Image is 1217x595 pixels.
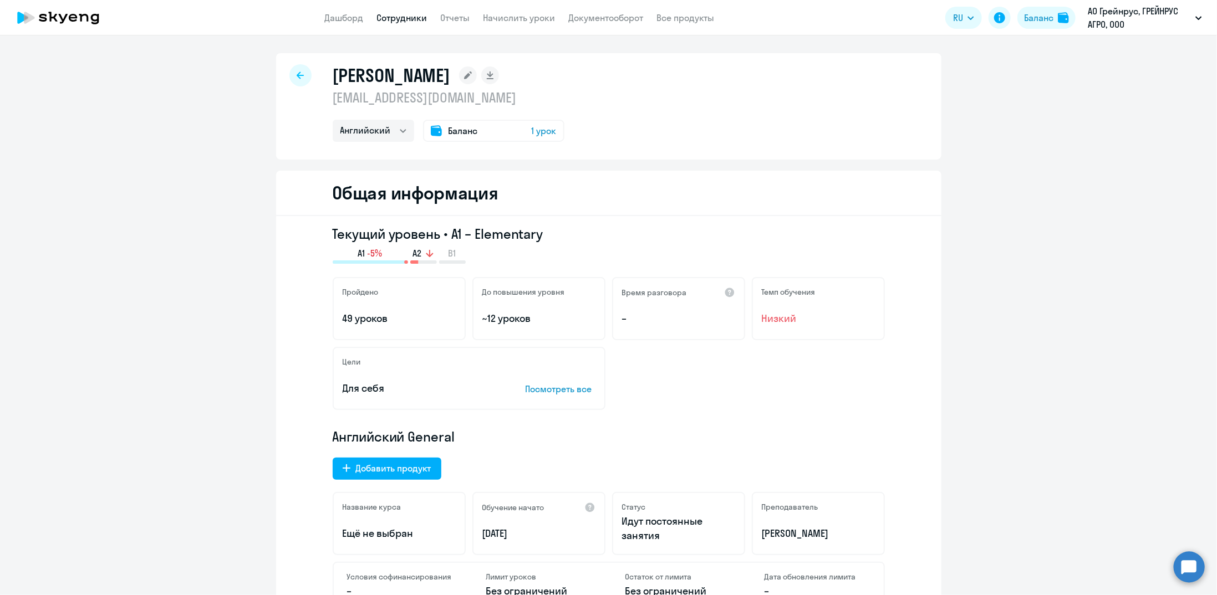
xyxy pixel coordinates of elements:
[765,572,870,582] h4: Дата обновления лимита
[953,11,963,24] span: RU
[1058,12,1069,23] img: balance
[356,461,431,475] div: Добавить продукт
[333,458,441,480] button: Добавить продукт
[343,502,401,512] h5: Название курса
[483,12,556,23] a: Начислить уроки
[333,182,498,204] h2: Общая информация
[343,381,491,396] p: Для себя
[1082,4,1208,31] button: АО Грейнрус, ГРЕЙНРУС АГРО, ООО
[343,357,361,367] h5: Цели
[625,572,731,582] h4: Остаток от лимита
[1088,4,1191,31] p: АО Грейнрус, ГРЕЙНРУС АГРО, ООО
[482,287,565,297] h5: До повышения уровня
[368,247,383,259] span: -5%
[622,311,735,326] p: –
[358,247,365,259] span: A1
[482,311,595,326] p: ~12 уроков
[762,287,816,297] h5: Темп обучения
[657,12,715,23] a: Все продукты
[347,572,453,582] h4: Условия софинансирования
[945,7,982,29] button: RU
[482,502,544,512] h5: Обучение начато
[532,124,557,137] span: 1 урок
[762,502,818,512] h5: Преподаватель
[569,12,644,23] a: Документооборот
[343,526,456,541] p: Ещё не выбран
[441,12,470,23] a: Отчеты
[413,247,422,259] span: A2
[486,572,592,582] h4: Лимит уроков
[482,526,595,541] p: [DATE]
[449,124,478,137] span: Баланс
[762,526,875,541] p: [PERSON_NAME]
[333,225,885,243] h3: Текущий уровень • A1 – Elementary
[762,311,875,326] span: Низкий
[333,64,450,86] h1: [PERSON_NAME]
[333,89,564,106] p: [EMAIL_ADDRESS][DOMAIN_NAME]
[343,311,456,326] p: 49 уроков
[343,287,379,297] h5: Пройдено
[1017,7,1076,29] button: Балансbalance
[1024,11,1053,24] div: Баланс
[325,12,364,23] a: Дашборд
[622,514,735,543] p: Идут постоянные занятия
[449,247,456,259] span: B1
[622,502,646,512] h5: Статус
[526,382,595,396] p: Посмотреть все
[622,288,687,297] h5: Время разговора
[333,428,455,445] span: Английский General
[377,12,427,23] a: Сотрудники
